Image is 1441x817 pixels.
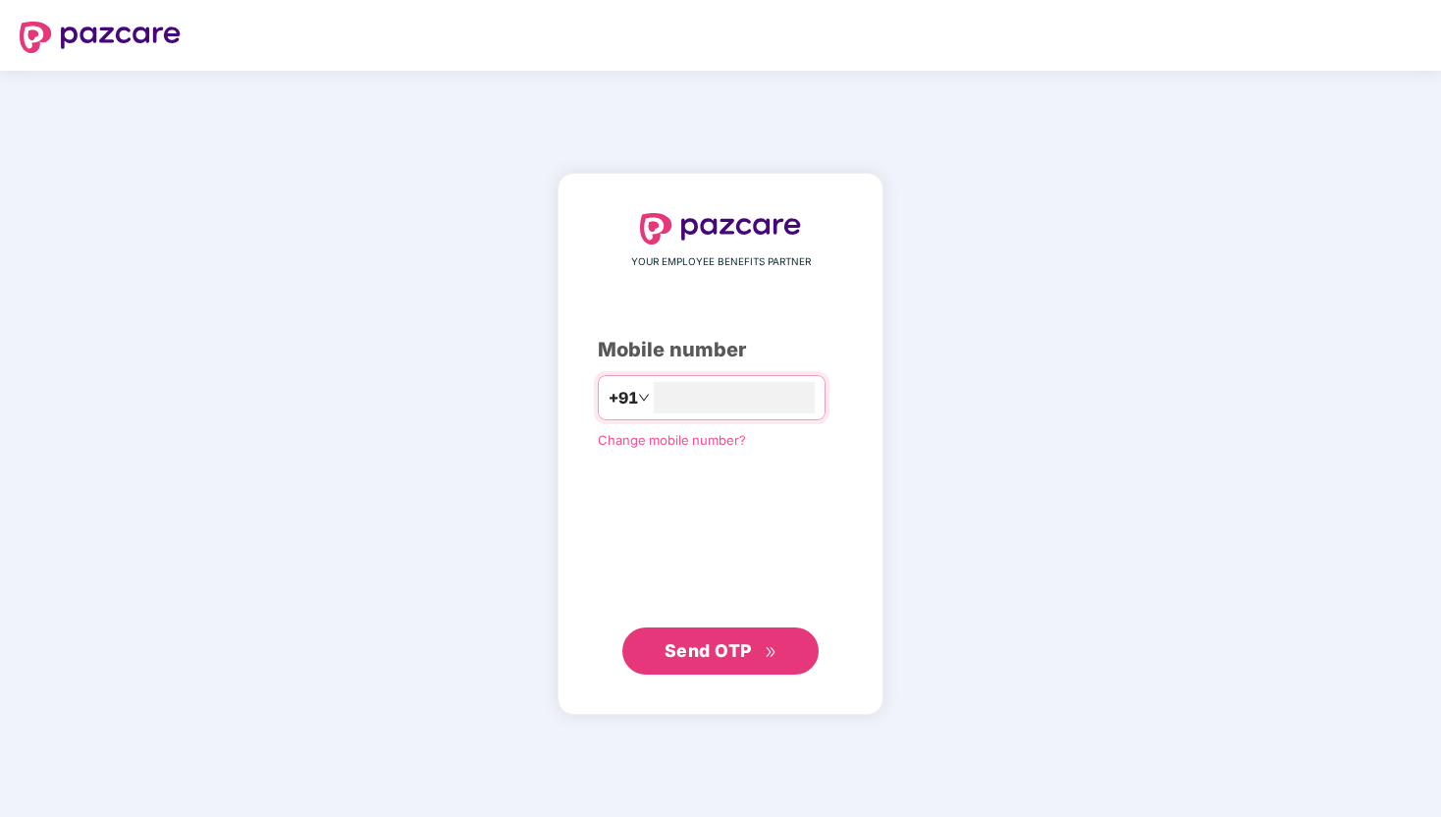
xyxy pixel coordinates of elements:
[665,640,752,661] span: Send OTP
[598,335,843,365] div: Mobile number
[638,392,650,404] span: down
[598,432,746,448] a: Change mobile number?
[631,254,811,270] span: YOUR EMPLOYEE BENEFITS PARTNER
[640,213,801,245] img: logo
[765,646,777,659] span: double-right
[609,386,638,410] span: +91
[20,22,181,53] img: logo
[622,627,819,675] button: Send OTPdouble-right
